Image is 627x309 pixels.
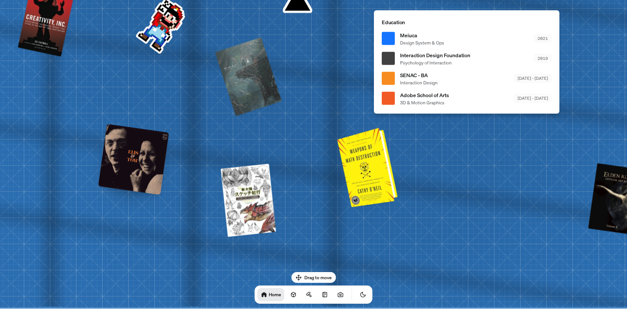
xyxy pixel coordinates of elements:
[400,31,444,39] span: Meiuca
[534,34,552,43] div: 2021
[400,99,449,106] span: 3D & Motion Graphics
[269,291,281,298] h1: Home
[400,59,470,66] span: Psychology of Interaction
[400,79,438,86] span: Interaction Design
[400,51,470,59] span: Interaction Design Foundation
[382,18,552,26] p: Education
[514,74,552,82] div: [DATE] - [DATE]
[514,94,552,102] div: [DATE] - [DATE]
[400,39,444,46] span: Design System & Ops
[534,54,552,62] div: 2019
[400,71,438,79] span: SENAC - BA
[357,288,370,301] button: Toggle Theme
[400,91,449,99] span: Adobe School of Arts
[258,288,284,301] a: Home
